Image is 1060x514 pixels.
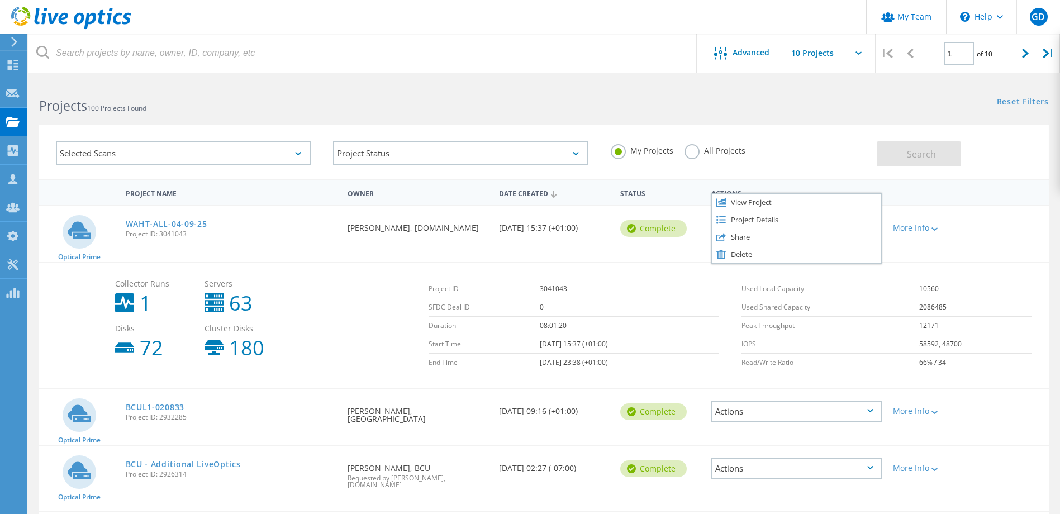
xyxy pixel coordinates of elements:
[712,194,881,211] div: View Project
[126,231,337,237] span: Project ID: 3041043
[229,293,253,313] b: 63
[711,401,882,422] div: Actions
[712,246,881,263] div: Delete
[126,414,337,421] span: Project ID: 2932285
[960,12,970,22] svg: \n
[429,354,540,372] td: End Time
[919,317,1032,335] td: 12171
[58,254,101,260] span: Optical Prime
[977,49,992,59] span: of 10
[205,280,283,288] span: Servers
[620,403,687,420] div: Complete
[493,182,615,203] div: Date Created
[429,317,540,335] td: Duration
[126,403,184,411] a: BCUL1-020833
[205,325,283,332] span: Cluster Disks
[540,354,719,372] td: [DATE] 23:38 (+01:00)
[342,446,493,499] div: [PERSON_NAME], BCU
[741,354,920,372] td: Read/Write Ratio
[126,460,241,468] a: BCU - Additional LiveOptics
[540,298,719,317] td: 0
[126,471,337,478] span: Project ID: 2926314
[348,475,488,488] span: Requested by [PERSON_NAME], [DOMAIN_NAME]
[540,317,719,335] td: 08:01:20
[429,280,540,298] td: Project ID
[333,141,588,165] div: Project Status
[919,280,1032,298] td: 10560
[115,325,193,332] span: Disks
[611,144,673,155] label: My Projects
[620,460,687,477] div: Complete
[140,293,151,313] b: 1
[712,211,881,229] div: Project Details
[919,298,1032,317] td: 2086485
[140,338,163,358] b: 72
[876,34,899,73] div: |
[342,206,493,243] div: [PERSON_NAME], [DOMAIN_NAME]
[620,220,687,237] div: Complete
[39,97,87,115] b: Projects
[58,437,101,444] span: Optical Prime
[429,298,540,317] td: SFDC Deal ID
[919,354,1032,372] td: 66% / 34
[615,182,706,203] div: Status
[342,182,493,203] div: Owner
[540,280,719,298] td: 3041043
[741,335,920,354] td: IOPS
[229,338,264,358] b: 180
[706,182,887,203] div: Actions
[120,182,343,203] div: Project Name
[126,220,207,228] a: WAHT-ALL-04-09-25
[11,23,131,31] a: Live Optics Dashboard
[712,229,881,246] div: Share
[711,458,882,479] div: Actions
[58,494,101,501] span: Optical Prime
[907,148,936,160] span: Search
[893,224,963,232] div: More Info
[919,335,1032,354] td: 58592, 48700
[493,446,615,483] div: [DATE] 02:27 (-07:00)
[893,464,963,472] div: More Info
[893,407,963,415] div: More Info
[540,335,719,354] td: [DATE] 15:37 (+01:00)
[997,98,1049,107] a: Reset Filters
[28,34,697,73] input: Search projects by name, owner, ID, company, etc
[741,317,920,335] td: Peak Throughput
[1032,12,1045,21] span: GD
[741,280,920,298] td: Used Local Capacity
[493,206,615,243] div: [DATE] 15:37 (+01:00)
[115,280,193,288] span: Collector Runs
[685,144,745,155] label: All Projects
[56,141,311,165] div: Selected Scans
[741,298,920,317] td: Used Shared Capacity
[87,103,146,113] span: 100 Projects Found
[342,389,493,434] div: [PERSON_NAME], [GEOGRAPHIC_DATA]
[877,141,961,166] button: Search
[1037,34,1060,73] div: |
[493,389,615,426] div: [DATE] 09:16 (+01:00)
[429,335,540,354] td: Start Time
[733,49,769,56] span: Advanced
